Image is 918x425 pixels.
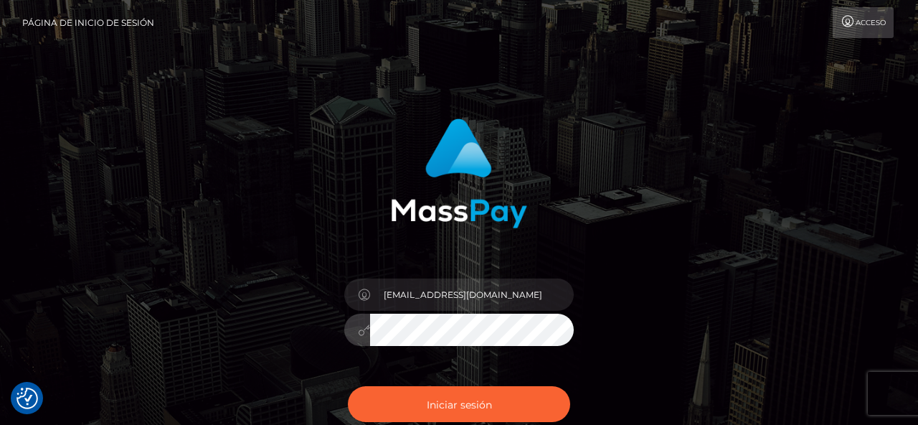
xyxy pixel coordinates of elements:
[833,7,894,38] a: Acceso
[427,398,492,411] font: Iniciar sesión
[370,279,574,311] input: Nombre de usuario...
[22,7,154,38] a: Página de inicio de sesión
[856,18,886,27] font: Acceso
[391,118,527,228] img: Inicio de sesión en MassPay
[16,388,38,409] button: Preferencias de consentimiento
[22,17,154,28] font: Página de inicio de sesión
[16,388,38,409] img: Revisar el botón de consentimiento
[348,386,570,422] button: Iniciar sesión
